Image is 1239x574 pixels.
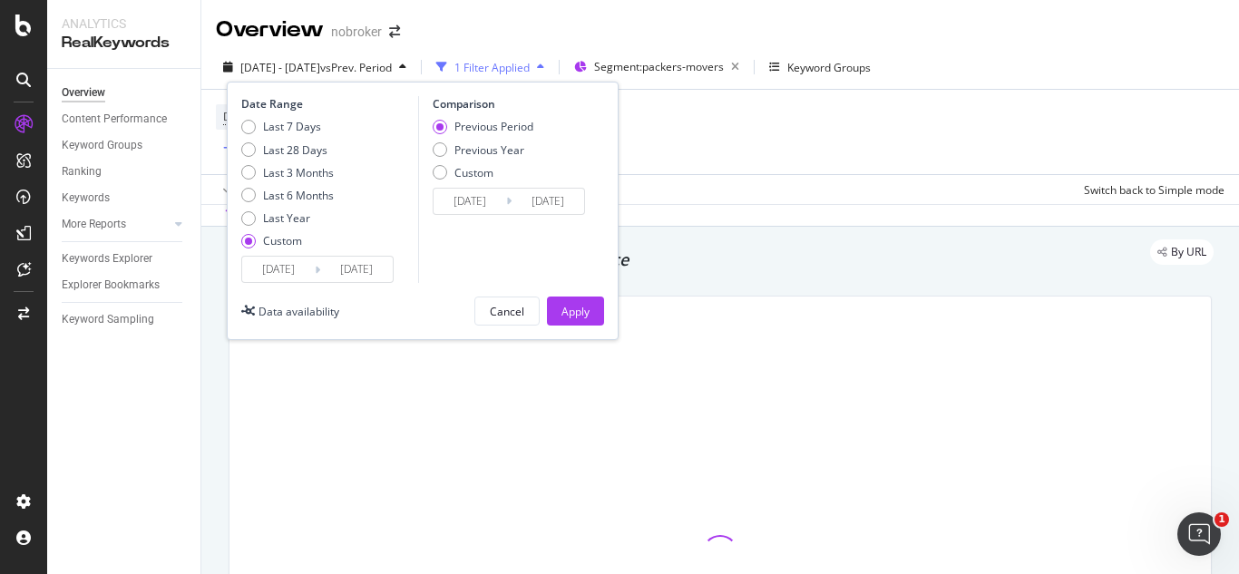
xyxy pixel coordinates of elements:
[62,83,188,102] a: Overview
[62,189,188,208] a: Keywords
[263,210,310,226] div: Last Year
[512,189,584,214] input: End Date
[433,165,533,180] div: Custom
[762,53,878,82] button: Keyword Groups
[474,297,540,326] button: Cancel
[1077,175,1224,204] button: Switch back to Simple mode
[259,304,339,319] div: Data availability
[62,136,142,155] div: Keyword Groups
[241,142,334,158] div: Last 28 Days
[62,83,105,102] div: Overview
[223,109,258,124] span: Device
[433,142,533,158] div: Previous Year
[241,233,334,248] div: Custom
[561,304,590,319] div: Apply
[1171,247,1206,258] span: By URL
[62,162,102,181] div: Ranking
[62,249,188,268] a: Keywords Explorer
[241,96,414,112] div: Date Range
[547,297,604,326] button: Apply
[62,276,188,295] a: Explorer Bookmarks
[62,136,188,155] a: Keyword Groups
[454,119,533,134] div: Previous Period
[62,189,110,208] div: Keywords
[241,119,334,134] div: Last 7 Days
[429,53,551,82] button: 1 Filter Applied
[594,59,724,74] span: Segment: packers-movers
[241,165,334,180] div: Last 3 Months
[389,25,400,38] div: arrow-right-arrow-left
[433,119,533,134] div: Previous Period
[62,276,160,295] div: Explorer Bookmarks
[263,142,327,158] div: Last 28 Days
[320,60,392,75] span: vs Prev. Period
[320,257,393,282] input: End Date
[62,15,186,33] div: Analytics
[454,165,493,180] div: Custom
[240,60,320,75] span: [DATE] - [DATE]
[216,53,414,82] button: [DATE] - [DATE]vsPrev. Period
[454,142,524,158] div: Previous Year
[62,110,188,129] a: Content Performance
[216,138,288,160] button: Add Filter
[62,215,126,234] div: More Reports
[490,304,524,319] div: Cancel
[434,189,506,214] input: Start Date
[1084,182,1224,198] div: Switch back to Simple mode
[242,257,315,282] input: Start Date
[567,53,746,82] button: Segment:packers-movers
[62,310,188,329] a: Keyword Sampling
[62,249,152,268] div: Keywords Explorer
[1177,512,1221,556] iframe: Intercom live chat
[1150,239,1214,265] div: legacy label
[263,165,334,180] div: Last 3 Months
[454,60,530,75] div: 1 Filter Applied
[787,60,871,75] div: Keyword Groups
[62,33,186,54] div: RealKeywords
[216,175,268,204] button: Apply
[62,162,188,181] a: Ranking
[62,215,170,234] a: More Reports
[241,210,334,226] div: Last Year
[263,233,302,248] div: Custom
[1215,512,1229,527] span: 1
[216,15,324,45] div: Overview
[263,119,321,134] div: Last 7 Days
[331,23,382,41] div: nobroker
[62,110,167,129] div: Content Performance
[62,310,154,329] div: Keyword Sampling
[433,96,590,112] div: Comparison
[263,188,334,203] div: Last 6 Months
[241,188,334,203] div: Last 6 Months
